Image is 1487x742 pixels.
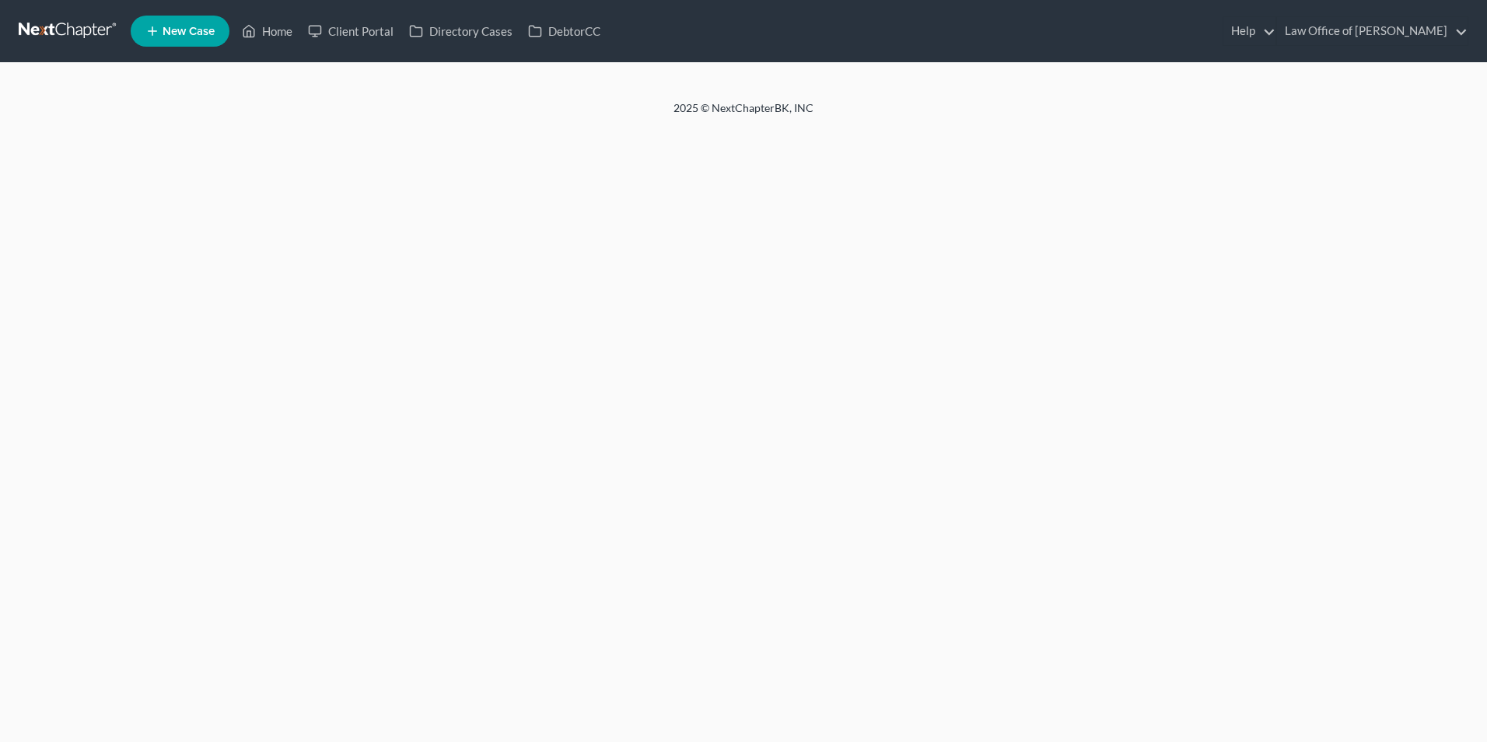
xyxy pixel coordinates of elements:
[1277,17,1468,45] a: Law Office of [PERSON_NAME]
[1223,17,1275,45] a: Help
[234,17,300,45] a: Home
[401,17,520,45] a: Directory Cases
[520,17,608,45] a: DebtorCC
[131,16,229,47] new-legal-case-button: New Case
[300,100,1187,128] div: 2025 © NextChapterBK, INC
[300,17,401,45] a: Client Portal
